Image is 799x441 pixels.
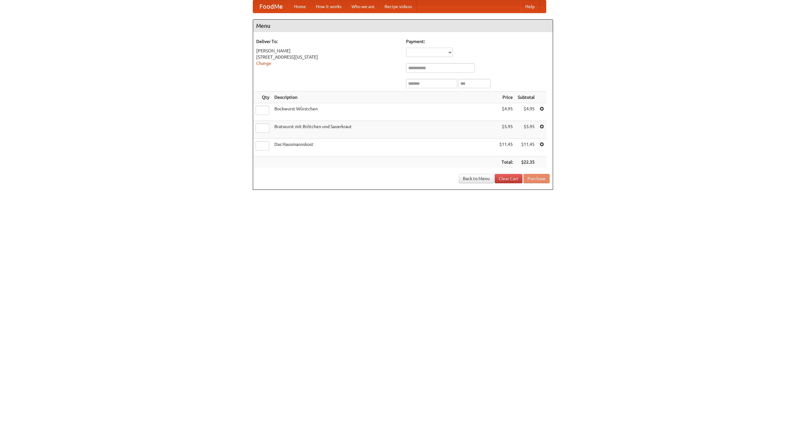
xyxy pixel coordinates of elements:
[256,61,271,66] a: Change
[515,139,537,156] td: $11.45
[256,38,400,45] h5: Deliver To:
[289,0,311,13] a: Home
[272,121,497,139] td: Bratwurst mit Brötchen und Sauerkraut
[520,0,540,13] a: Help
[406,38,550,45] h5: Payment:
[256,48,400,54] div: [PERSON_NAME]
[497,156,515,168] th: Total:
[515,92,537,103] th: Subtotal
[253,20,553,32] h4: Menu
[256,54,400,60] div: [STREET_ADDRESS][US_STATE]
[497,103,515,121] td: $4.95
[253,92,272,103] th: Qty
[272,103,497,121] td: Bockwurst Würstchen
[346,0,380,13] a: Who we are
[380,0,417,13] a: Recipe videos
[272,139,497,156] td: Das Hausmannskost
[515,121,537,139] td: $5.95
[515,156,537,168] th: $22.35
[311,0,346,13] a: How it works
[497,92,515,103] th: Price
[515,103,537,121] td: $4.95
[495,174,522,183] a: Clear Cart
[497,139,515,156] td: $11.45
[497,121,515,139] td: $5.95
[523,174,550,183] button: Purchase
[272,92,497,103] th: Description
[253,0,289,13] a: FoodMe
[459,174,494,183] a: Back to Menu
